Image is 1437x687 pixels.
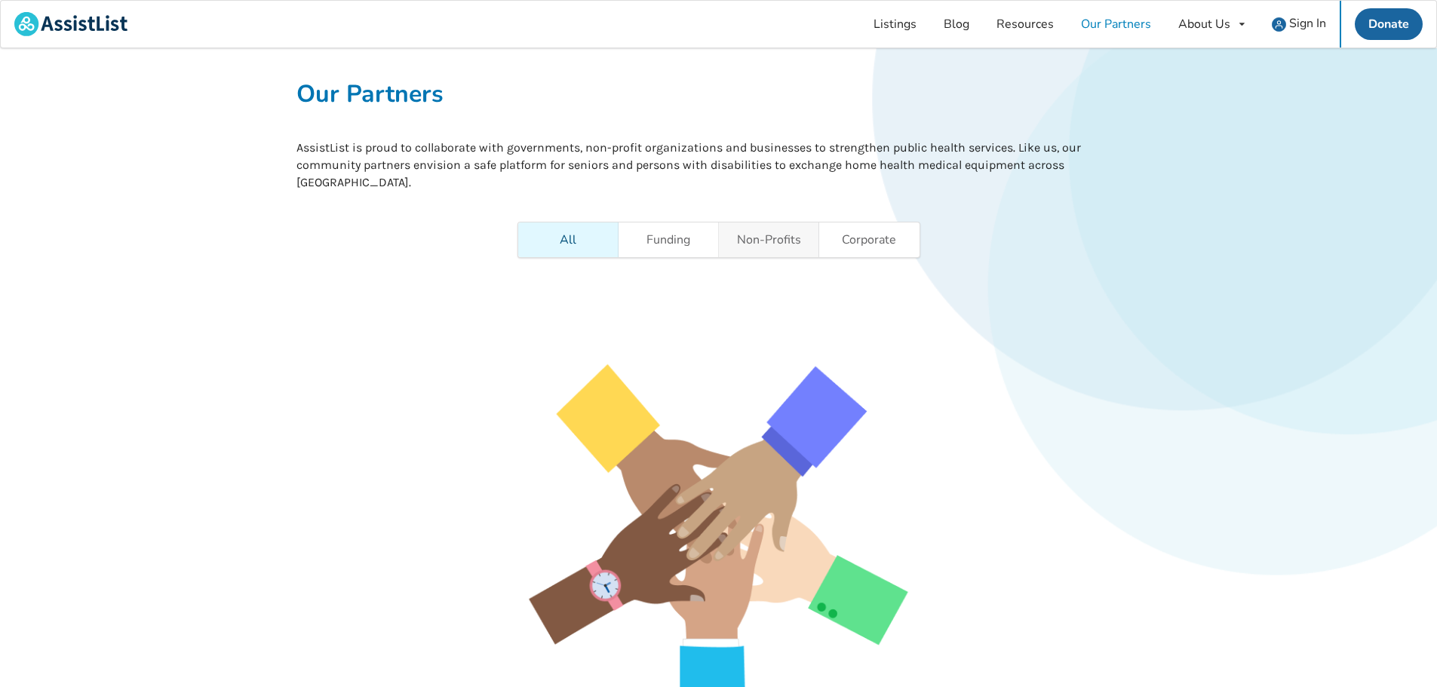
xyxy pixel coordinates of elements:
[619,222,719,257] a: Funding
[1178,18,1230,30] div: About Us
[819,222,920,257] a: Corporate
[1355,8,1423,40] a: Donate
[14,12,127,36] img: assistlist-logo
[296,78,1141,109] h1: Our Partners
[1067,1,1165,48] a: Our Partners
[296,140,1141,192] p: AssistList is proud to collaborate with governments, non-profit organizations and businesses to s...
[1289,15,1326,32] span: Sign In
[1272,17,1286,32] img: user icon
[719,222,819,257] a: Non-Profits
[930,1,983,48] a: Blog
[518,222,619,257] a: All
[1258,1,1340,48] a: user icon Sign In
[860,1,930,48] a: Listings
[983,1,1067,48] a: Resources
